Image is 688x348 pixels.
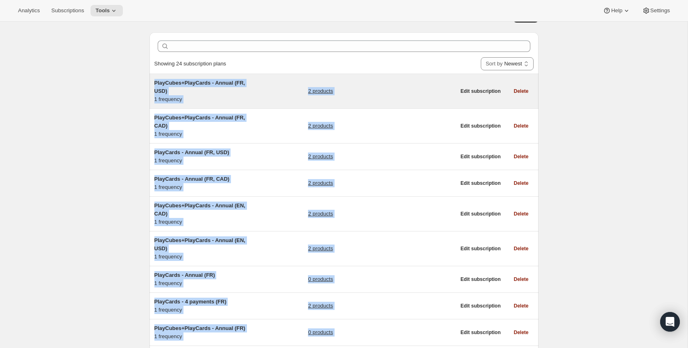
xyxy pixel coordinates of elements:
[514,303,528,309] span: Delete
[509,274,533,285] button: Delete
[154,325,245,331] span: PlayCubes+PlayCards - Annual (FR)
[660,312,680,332] div: Open Intercom Messenger
[514,180,528,186] span: Delete
[154,272,215,278] span: PlayCards - Annual (FR)
[460,245,500,252] span: Edit subscription
[154,80,245,94] span: PlayCubes+PlayCards - Annual (FR, USD)
[514,329,528,336] span: Delete
[154,149,229,155] span: PlayCards - Annual (FR, USD)
[455,151,505,162] button: Edit subscription
[455,208,505,220] button: Edit subscription
[154,237,245,251] span: PlayCubes+PlayCards - Annual (EN, USD)
[308,302,333,310] a: 2 products
[509,243,533,254] button: Delete
[509,151,533,162] button: Delete
[460,153,500,160] span: Edit subscription
[154,202,245,217] span: PlayCubes+PlayCards - Annual (EN, CAD)
[460,180,500,186] span: Edit subscription
[154,324,257,341] div: 1 frequency
[514,153,528,160] span: Delete
[154,271,257,287] div: 1 frequency
[154,236,257,261] div: 1 frequency
[308,153,333,161] a: 2 products
[154,299,226,305] span: PlayCards - 4 payments (FR)
[460,303,500,309] span: Edit subscription
[455,300,505,312] button: Edit subscription
[509,177,533,189] button: Delete
[514,245,528,252] span: Delete
[154,61,226,67] span: Showing 24 subscription plans
[455,243,505,254] button: Edit subscription
[154,114,257,138] div: 1 frequency
[154,298,257,314] div: 1 frequency
[514,276,528,283] span: Delete
[154,115,245,129] span: PlayCubes+PlayCards - Annual (FR, CAD)
[637,5,675,16] button: Settings
[51,7,84,14] span: Subscriptions
[460,88,500,94] span: Edit subscription
[308,87,333,95] a: 2 products
[455,327,505,338] button: Edit subscription
[154,176,230,182] span: PlayCards - Annual (FR, CAD)
[509,300,533,312] button: Delete
[598,5,635,16] button: Help
[460,211,500,217] span: Edit subscription
[154,79,257,103] div: 1 frequency
[611,7,622,14] span: Help
[460,329,500,336] span: Edit subscription
[154,148,257,165] div: 1 frequency
[650,7,670,14] span: Settings
[308,179,333,187] a: 2 products
[509,327,533,338] button: Delete
[514,88,528,94] span: Delete
[13,5,45,16] button: Analytics
[18,7,40,14] span: Analytics
[308,122,333,130] a: 2 products
[514,123,528,129] span: Delete
[460,123,500,129] span: Edit subscription
[509,120,533,132] button: Delete
[455,120,505,132] button: Edit subscription
[455,85,505,97] button: Edit subscription
[514,211,528,217] span: Delete
[154,175,257,191] div: 1 frequency
[308,245,333,253] a: 2 products
[509,85,533,97] button: Delete
[460,276,500,283] span: Edit subscription
[91,5,123,16] button: Tools
[308,210,333,218] a: 2 products
[455,177,505,189] button: Edit subscription
[95,7,110,14] span: Tools
[455,274,505,285] button: Edit subscription
[308,328,333,337] a: 0 products
[154,202,257,226] div: 1 frequency
[46,5,89,16] button: Subscriptions
[308,275,333,283] a: 0 products
[509,208,533,220] button: Delete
